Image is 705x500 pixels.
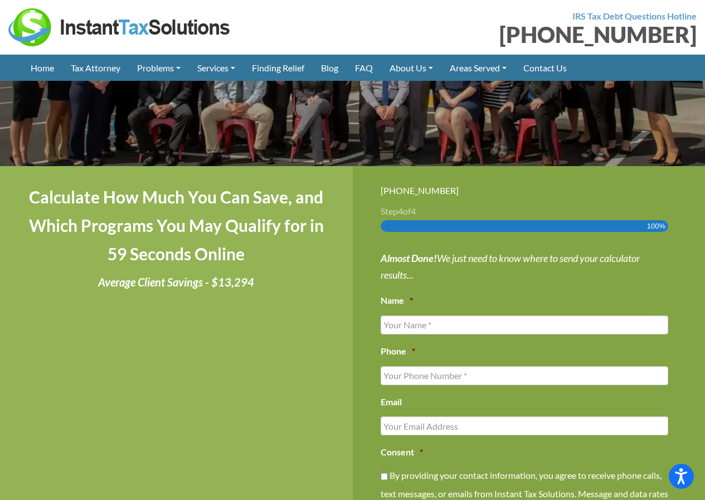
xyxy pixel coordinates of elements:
a: Services [189,55,244,81]
label: Phone [381,346,415,357]
strong: IRS Tax Debt Questions Hotline [572,11,697,21]
span: 4 [398,206,403,216]
div: [PHONE_NUMBER] [381,183,678,198]
img: Instant Tax Solutions Logo [8,8,231,46]
label: Consent [381,446,423,458]
strong: Almost Done! [381,252,437,264]
a: Problems [129,55,189,81]
a: About Us [381,55,441,81]
input: Your Phone Number * [381,366,669,385]
i: We just need to know where to send your calculator results... [381,252,640,281]
input: Your Name * [381,315,669,334]
a: Blog [313,55,347,81]
h4: Calculate How Much You Can Save, and Which Programs You May Qualify for in 59 Seconds Online [28,183,325,268]
label: Email [381,396,402,408]
a: Instant Tax Solutions Logo [8,21,231,31]
span: 100% [647,220,665,232]
a: Tax Attorney [62,55,129,81]
a: FAQ [347,55,381,81]
input: Your Email Address [381,416,669,435]
a: Areas Served [441,55,515,81]
a: Home [22,55,62,81]
span: 4 [411,206,416,216]
label: Name [381,295,413,307]
h3: Step of [381,207,678,216]
a: Contact Us [515,55,575,81]
a: Finding Relief [244,55,313,81]
i: Average Client Savings - $13,294 [98,275,254,289]
div: [PHONE_NUMBER] [361,23,697,46]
